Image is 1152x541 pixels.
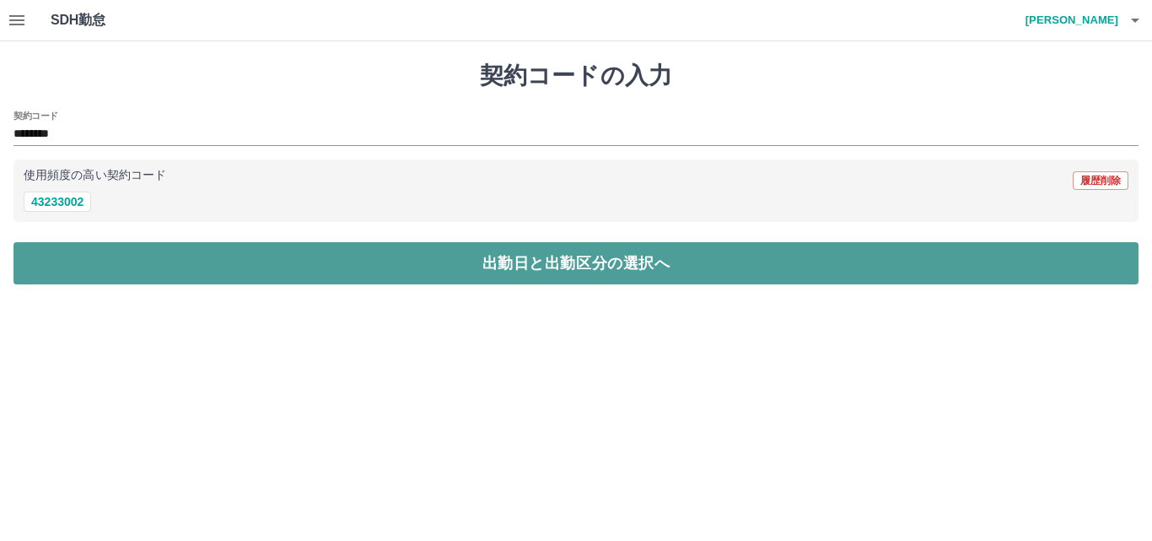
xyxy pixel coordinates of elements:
h1: 契約コードの入力 [13,62,1139,90]
button: 43233002 [24,192,91,212]
button: 出勤日と出勤区分の選択へ [13,242,1139,284]
button: 履歴削除 [1073,171,1128,190]
h2: 契約コード [13,109,58,122]
p: 使用頻度の高い契約コード [24,170,166,181]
